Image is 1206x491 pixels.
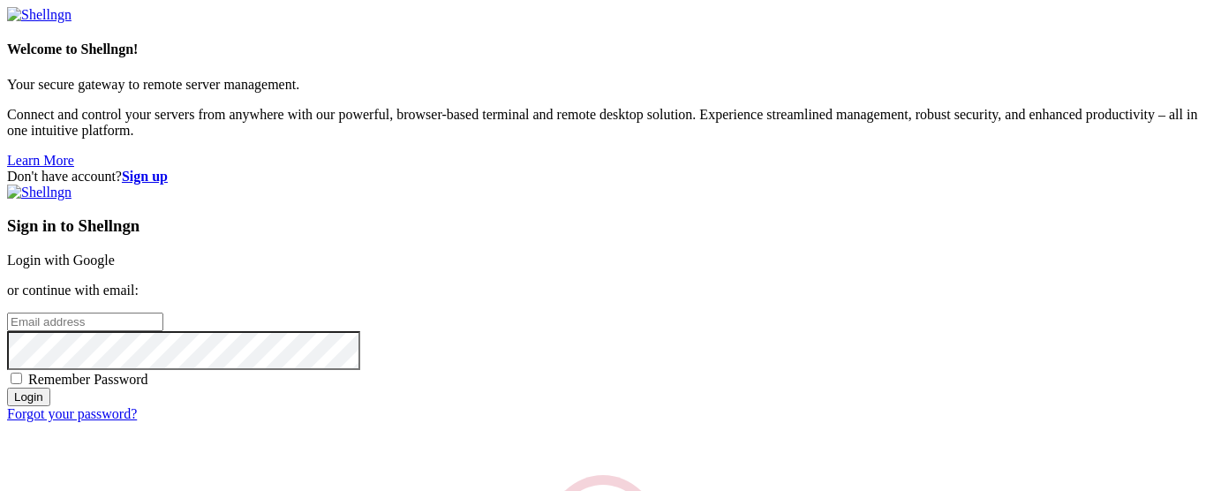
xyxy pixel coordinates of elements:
input: Login [7,388,50,406]
input: Remember Password [11,373,22,384]
input: Email address [7,313,163,331]
p: Your secure gateway to remote server management. [7,77,1199,93]
p: or continue with email: [7,283,1199,298]
img: Shellngn [7,7,72,23]
a: Sign up [122,169,168,184]
a: Forgot your password? [7,406,137,421]
span: Remember Password [28,372,148,387]
img: Shellngn [7,185,72,200]
h4: Welcome to Shellngn! [7,42,1199,57]
h3: Sign in to Shellngn [7,216,1199,236]
p: Connect and control your servers from anywhere with our powerful, browser-based terminal and remo... [7,107,1199,139]
a: Login with Google [7,253,115,268]
a: Learn More [7,153,74,168]
div: Don't have account? [7,169,1199,185]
